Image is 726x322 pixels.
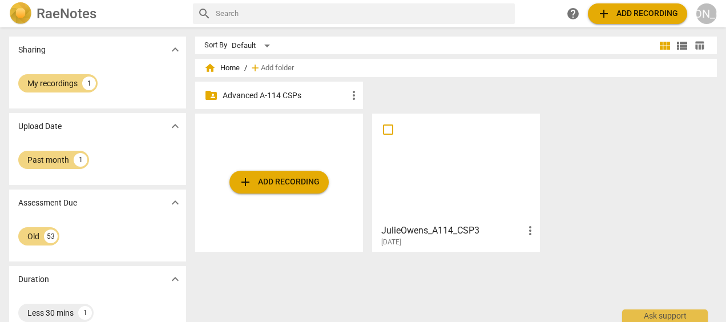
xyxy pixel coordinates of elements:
span: search [197,7,211,21]
span: view_list [675,39,689,53]
span: expand_more [168,43,182,57]
span: expand_more [168,119,182,133]
span: Home [204,62,240,74]
span: view_module [658,39,672,53]
span: Add recording [239,175,320,189]
span: table_chart [694,40,705,51]
span: expand_more [168,272,182,286]
p: Sharing [18,44,46,56]
div: 53 [44,230,58,243]
button: Show more [167,41,184,58]
button: Show more [167,271,184,288]
span: home [204,62,216,74]
a: Help [563,3,583,24]
img: Logo [9,2,32,25]
span: folder_shared [204,88,218,102]
div: Less 30 mins [27,307,74,319]
p: Duration [18,273,49,285]
div: Old [27,231,39,242]
div: Sort By [204,41,227,50]
p: Assessment Due [18,197,77,209]
button: Show more [167,118,184,135]
span: [DATE] [381,238,401,247]
div: Past month [27,154,69,166]
a: JulieOwens_A114_CSP3[DATE] [376,118,536,247]
h2: RaeNotes [37,6,96,22]
span: add [597,7,611,21]
div: My recordings [27,78,78,89]
span: add [249,62,261,74]
div: Default [232,37,274,55]
button: List view [673,37,691,54]
button: Upload [588,3,687,24]
div: Ask support [622,309,708,322]
span: Add recording [597,7,678,21]
button: [PERSON_NAME] [696,3,717,24]
div: 1 [78,306,92,320]
span: / [244,64,247,73]
div: 1 [74,153,87,167]
p: Upload Date [18,120,62,132]
span: more_vert [347,88,361,102]
span: Add folder [261,64,294,73]
button: Table view [691,37,708,54]
h3: JulieOwens_A114_CSP3 [381,224,523,238]
span: expand_more [168,196,182,210]
input: Search [216,5,510,23]
a: LogoRaeNotes [9,2,184,25]
button: Show more [167,194,184,211]
span: add [239,175,252,189]
span: more_vert [523,224,537,238]
div: 1 [82,77,96,90]
button: Upload [229,171,329,194]
p: Advanced A-114 CSPs [223,90,347,102]
button: Tile view [656,37,673,54]
span: help [566,7,580,21]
